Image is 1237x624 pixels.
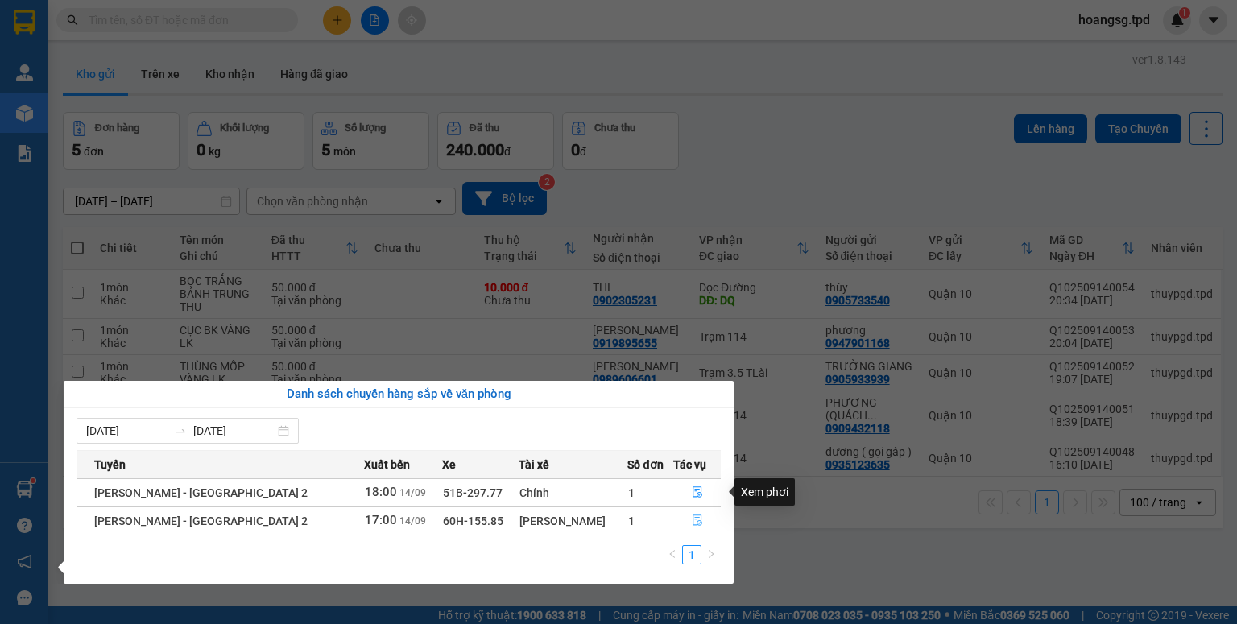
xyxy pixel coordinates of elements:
[443,486,503,499] span: 51B-297.77
[77,385,721,404] div: Danh sách chuyến hàng sắp về văn phòng
[174,424,187,437] span: swap-right
[193,422,275,440] input: Đến ngày
[174,424,187,437] span: to
[706,549,716,559] span: right
[94,486,308,499] span: [PERSON_NAME] - [GEOGRAPHIC_DATA] 2
[734,478,795,506] div: Xem phơi
[365,513,397,527] span: 17:00
[673,456,706,473] span: Tác vụ
[628,514,635,527] span: 1
[682,545,701,564] li: 1
[701,545,721,564] li: Next Page
[674,480,721,506] button: file-done
[442,456,456,473] span: Xe
[668,549,677,559] span: left
[94,456,126,473] span: Tuyến
[674,508,721,534] button: file-done
[519,456,549,473] span: Tài xế
[628,486,635,499] span: 1
[399,487,426,498] span: 14/09
[443,514,503,527] span: 60H-155.85
[692,486,703,499] span: file-done
[692,514,703,527] span: file-done
[364,456,410,473] span: Xuất bến
[701,545,721,564] button: right
[683,546,701,564] a: 1
[663,545,682,564] button: left
[519,512,627,530] div: [PERSON_NAME]
[399,515,426,527] span: 14/09
[663,545,682,564] li: Previous Page
[627,456,664,473] span: Số đơn
[365,485,397,499] span: 18:00
[519,484,627,502] div: Chính
[94,514,308,527] span: [PERSON_NAME] - [GEOGRAPHIC_DATA] 2
[86,422,168,440] input: Từ ngày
